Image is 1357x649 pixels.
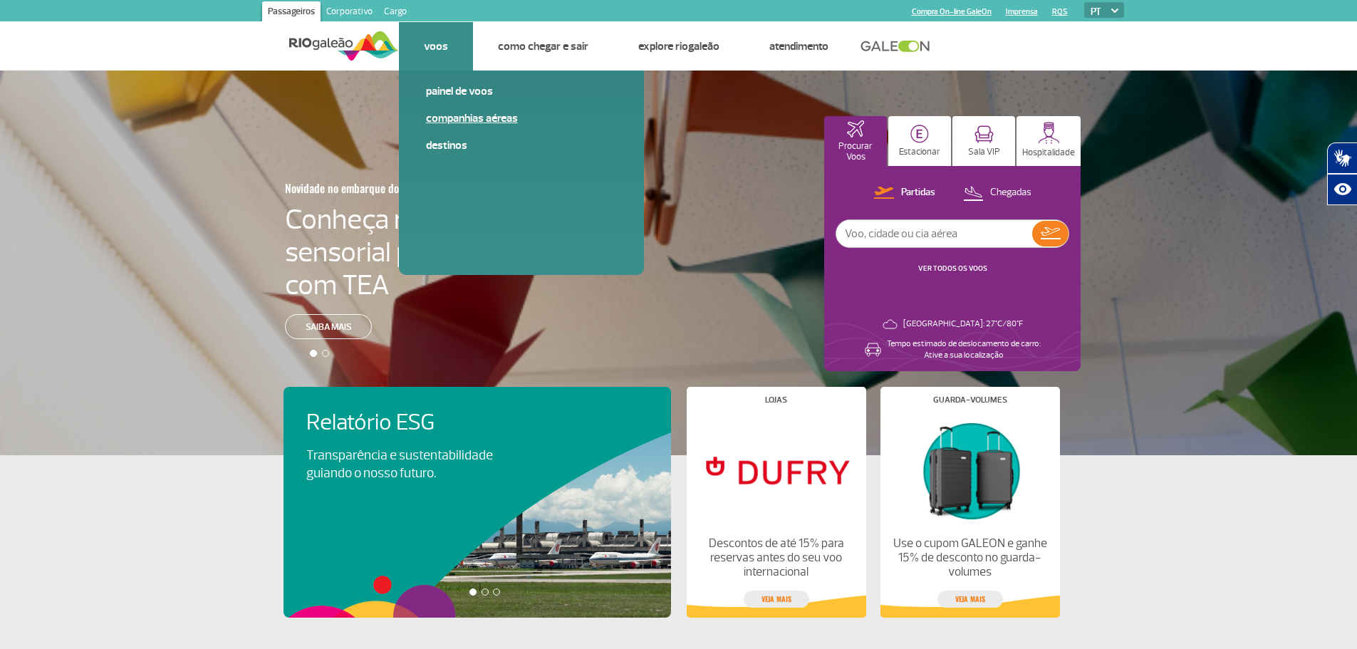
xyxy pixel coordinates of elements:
button: Abrir recursos assistivos. [1327,174,1357,205]
p: Use o cupom GALEON e ganhe 15% de desconto no guarda-volumes [892,536,1047,579]
a: Voos [424,39,448,53]
img: carParkingHome.svg [910,125,929,143]
img: Lojas [698,415,853,525]
a: Companhias Aéreas [426,110,617,126]
a: VER TODOS OS VOOS [918,264,987,273]
h3: Novidade no embarque doméstico [285,173,523,203]
a: Destinos [426,137,617,153]
a: Painel de voos [426,83,617,99]
a: Explore RIOgaleão [638,39,719,53]
a: veja mais [937,591,1003,608]
button: Chegadas [959,184,1036,202]
input: Voo, cidade ou cia aérea [836,220,1032,247]
button: Abrir tradutor de língua de sinais. [1327,142,1357,174]
p: Descontos de até 15% para reservas antes do seu voo internacional [698,536,853,579]
img: hospitality.svg [1038,122,1060,144]
a: Compra On-line GaleOn [912,7,992,16]
p: Hospitalidade [1022,147,1075,158]
p: Partidas [901,186,935,199]
img: vipRoom.svg [974,125,994,143]
a: Relatório ESGTransparência e sustentabilidade guiando o nosso futuro. [306,410,648,482]
img: airplaneHomeActive.svg [847,120,864,137]
button: Partidas [870,184,940,202]
a: Saiba mais [285,314,372,339]
h4: Conheça nossa sala sensorial para passageiros com TEA [285,203,593,301]
a: RQS [1052,7,1068,16]
a: Atendimento [769,39,828,53]
p: Estacionar [899,147,940,157]
p: Chegadas [990,186,1031,199]
div: Plugin de acessibilidade da Hand Talk. [1327,142,1357,205]
a: Imprensa [1006,7,1038,16]
p: Sala VIP [968,147,1000,157]
h4: Guarda-volumes [933,396,1007,404]
p: Tempo estimado de deslocamento de carro: Ative a sua localização [887,338,1041,361]
button: Hospitalidade [1017,116,1081,166]
a: Cargo [378,1,412,24]
button: Procurar Voos [824,116,887,166]
a: Corporativo [321,1,378,24]
p: [GEOGRAPHIC_DATA]: 27°C/80°F [903,318,1023,330]
h4: Relatório ESG [306,410,533,436]
a: Passageiros [262,1,321,24]
button: Estacionar [888,116,951,166]
p: Procurar Voos [831,141,880,162]
a: Como chegar e sair [498,39,588,53]
button: VER TODOS OS VOOS [914,263,992,274]
img: Guarda-volumes [892,415,1047,525]
p: Transparência e sustentabilidade guiando o nosso futuro. [306,447,509,482]
a: veja mais [744,591,809,608]
button: Sala VIP [952,116,1015,166]
h4: Lojas [765,396,787,404]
